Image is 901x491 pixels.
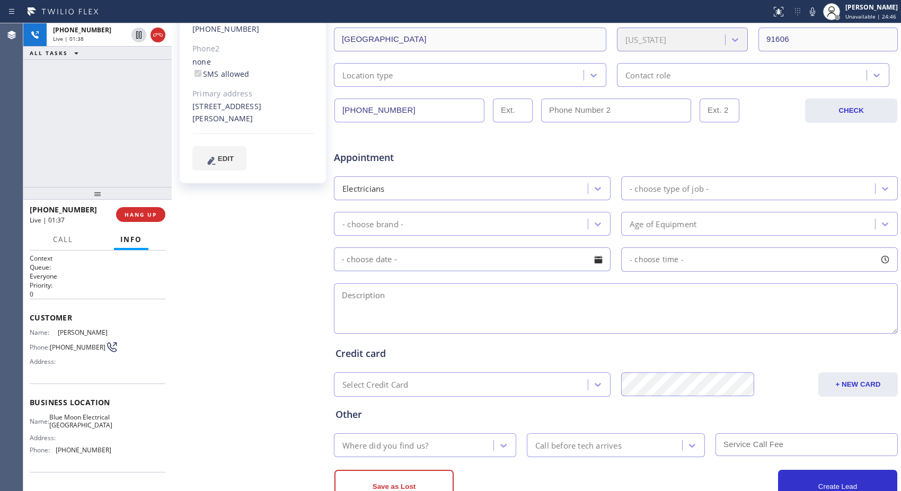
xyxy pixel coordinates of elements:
span: [PHONE_NUMBER] [30,204,97,215]
input: City [334,28,606,51]
a: [PHONE_NUMBER] [192,24,260,34]
div: Primary address [192,88,314,100]
div: [STREET_ADDRESS][PERSON_NAME] [192,101,314,125]
button: Hold Customer [131,28,146,42]
span: Business location [30,397,165,407]
div: Electricians [342,182,384,194]
span: [PHONE_NUMBER] [56,446,111,454]
div: Location type [342,69,393,81]
span: Name: [30,328,58,336]
span: Blue Moon Electrical [GEOGRAPHIC_DATA] [49,413,112,430]
span: Appointment [334,150,520,165]
h2: Priority: [30,281,165,290]
div: - choose type of job - [630,182,709,194]
input: SMS allowed [195,70,201,77]
div: Contact role [625,69,670,81]
input: Ext. 2 [700,99,739,122]
span: ALL TASKS [30,49,68,57]
span: [PERSON_NAME] [58,328,111,336]
h1: Context [30,254,165,263]
span: Unavailable | 24:46 [845,13,896,20]
span: HANG UP [125,211,157,218]
div: none [192,56,314,81]
button: Call [47,229,79,250]
h2: Queue: [30,263,165,272]
button: HANG UP [116,207,165,222]
div: Age of Equipment [630,218,696,230]
span: Info [120,235,142,244]
span: Live | 01:37 [30,216,65,225]
div: Select Credit Card [342,379,409,391]
span: Live | 01:38 [53,35,84,42]
span: Call [53,235,73,244]
button: Mute [805,4,820,19]
div: Other [335,407,896,422]
button: Hang up [151,28,165,42]
input: ZIP [758,28,898,51]
span: EDIT [218,155,234,163]
button: EDIT [192,146,246,171]
input: Phone Number 2 [541,99,691,122]
span: Customer [30,313,165,323]
input: Phone Number [334,99,484,122]
span: Name: [30,417,49,425]
input: - choose date - [334,247,611,271]
span: - choose time - [630,254,684,264]
input: Ext. [493,99,533,122]
div: Where did you find us? [342,439,428,451]
div: Credit card [335,346,896,361]
button: Info [114,229,148,250]
label: SMS allowed [192,69,249,79]
button: ALL TASKS [23,47,89,59]
div: Phone2 [192,43,314,55]
button: + NEW CARD [818,372,898,397]
div: - choose brand - [342,218,403,230]
span: Address: [30,358,58,365]
span: [PHONE_NUMBER] [50,343,105,351]
div: Call before tech arrives [535,439,622,451]
div: [PERSON_NAME] [845,3,898,12]
span: Phone: [30,343,50,351]
button: CHECK [805,99,897,123]
span: Address: [30,434,58,442]
p: Everyone [30,272,165,281]
span: [PHONE_NUMBER] [53,25,111,34]
p: 0 [30,290,165,299]
span: Phone: [30,446,56,454]
input: Service Call Fee [715,433,898,456]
